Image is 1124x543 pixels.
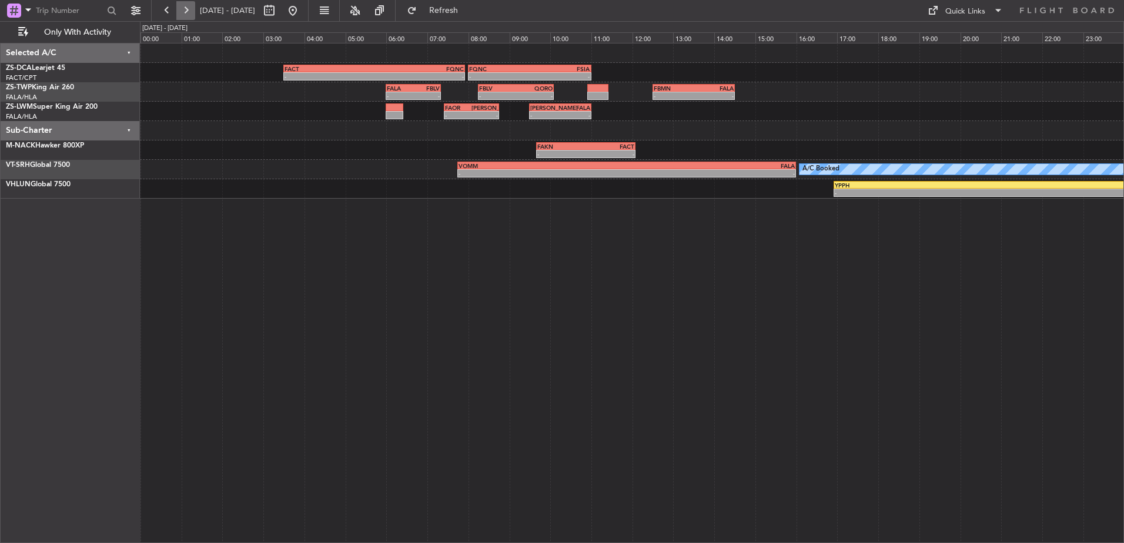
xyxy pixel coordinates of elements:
div: FBLV [479,85,516,92]
button: Only With Activity [13,23,128,42]
div: - [627,170,795,177]
a: FALA/HLA [6,112,37,121]
div: - [413,92,440,99]
div: - [445,112,471,119]
div: - [471,112,498,119]
div: FBLV [413,85,440,92]
div: 19:00 [919,32,961,43]
span: VT-SRH [6,162,30,169]
div: 21:00 [1001,32,1042,43]
span: Only With Activity [31,28,124,36]
div: 06:00 [386,32,427,43]
div: 02:00 [222,32,263,43]
div: [PERSON_NAME] [471,104,498,111]
div: 15:00 [755,32,797,43]
div: - [374,73,463,80]
div: 07:00 [427,32,469,43]
div: FAKN [537,143,586,150]
div: VOMM [459,162,627,169]
div: 05:00 [346,32,387,43]
span: ZS-TWP [6,84,32,91]
div: FALA [627,162,795,169]
div: - [285,73,374,80]
a: VT-SRHGlobal 7500 [6,162,70,169]
span: [DATE] - [DATE] [200,5,255,16]
div: FALA [387,85,413,92]
a: ZS-TWPKing Air 260 [6,84,74,91]
span: ZS-DCA [6,65,32,72]
div: 08:00 [469,32,510,43]
div: FAOR [445,104,471,111]
div: - [586,150,635,157]
div: - [459,170,627,177]
div: - [469,73,530,80]
div: - [835,189,1073,196]
span: M-NACK [6,142,35,149]
a: ZS-LWMSuper King Air 200 [6,103,98,110]
a: VHLUNGlobal 7500 [6,181,71,188]
div: - [479,92,516,99]
div: 17:00 [837,32,878,43]
div: - [694,92,734,99]
div: 16:00 [797,32,838,43]
div: - [560,112,590,119]
div: [DATE] - [DATE] [142,24,188,33]
span: ZS-LWM [6,103,33,110]
div: - [530,73,590,80]
div: QORO [516,85,552,92]
div: FBMN [654,85,694,92]
div: 00:00 [140,32,182,43]
a: ZS-DCALearjet 45 [6,65,65,72]
div: 18:00 [878,32,919,43]
a: FALA/HLA [6,93,37,102]
div: YPPH [835,182,1073,189]
div: 13:00 [673,32,714,43]
a: FACT/CPT [6,73,36,82]
span: VHLUN [6,181,31,188]
div: FALA [694,85,734,92]
div: [PERSON_NAME] [530,104,560,111]
div: 14:00 [714,32,755,43]
div: 20:00 [961,32,1002,43]
div: FACT [586,143,635,150]
div: 11:00 [591,32,633,43]
div: FACT [285,65,374,72]
span: Refresh [419,6,469,15]
div: FALA [560,104,590,111]
div: - [654,92,694,99]
div: 10:00 [550,32,591,43]
input: Trip Number [36,2,103,19]
a: M-NACKHawker 800XP [6,142,84,149]
div: FQNC [374,65,463,72]
div: 04:00 [305,32,346,43]
div: 01:00 [182,32,223,43]
div: - [387,92,413,99]
div: - [516,92,552,99]
div: A/C Booked [802,160,839,178]
div: 09:00 [510,32,551,43]
div: 03:00 [263,32,305,43]
div: 12:00 [633,32,674,43]
button: Refresh [402,1,472,20]
div: FQNC [469,65,530,72]
div: Quick Links [945,6,985,18]
div: 22:00 [1042,32,1083,43]
div: - [537,150,586,157]
button: Quick Links [922,1,1009,20]
div: FSIA [530,65,590,72]
div: - [530,112,560,119]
